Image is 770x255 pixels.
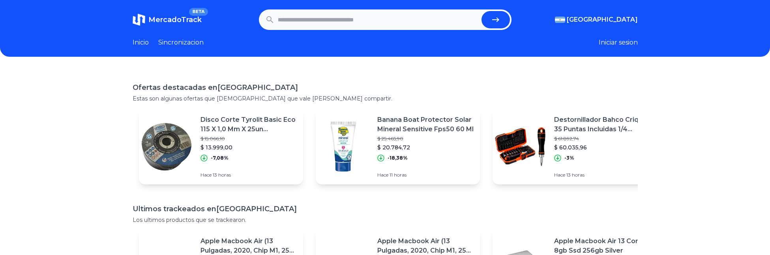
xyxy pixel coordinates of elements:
[139,109,303,184] a: Featured imageDisco Corte Tyrolit Basic Eco 115 X 1,0 Mm X 25un Amoladora$ 15.066,10$ 13.999,00-7...
[493,119,548,174] img: Featured image
[388,155,408,161] p: -18,38%
[200,115,297,134] p: Disco Corte Tyrolit Basic Eco 115 X 1,0 Mm X 25un Amoladora
[133,13,202,26] a: MercadoTrackBETA
[133,203,638,214] h1: Ultimos trackeados en [GEOGRAPHIC_DATA]
[158,38,204,47] a: Sincronizacion
[377,172,474,178] p: Hace 11 horas
[316,119,371,174] img: Featured image
[316,109,480,184] a: Featured imageBanana Boat Protector Solar Mineral Sensitive Fps50 60 Ml$ 25.465,90$ 20.784,72-18,...
[189,8,208,16] span: BETA
[200,172,297,178] p: Hace 13 horas
[133,82,638,93] h1: Ofertas destacadas en [GEOGRAPHIC_DATA]
[133,38,149,47] a: Inicio
[133,13,145,26] img: MercadoTrack
[148,15,202,24] span: MercadoTrack
[554,115,650,134] p: Destornillador Bahco Criquet 35 Puntas Incluidas 1/4 Estuche
[554,136,650,142] p: $ 61.892,74
[200,143,297,151] p: $ 13.999,00
[555,15,638,24] button: [GEOGRAPHIC_DATA]
[139,119,194,174] img: Featured image
[133,95,638,102] p: Estas son algunas ofertas que [DEMOGRAPHIC_DATA] que vale [PERSON_NAME] compartir.
[493,109,657,184] a: Featured imageDestornillador Bahco Criquet 35 Puntas Incluidas 1/4 Estuche$ 61.892,74$ 60.035,96-...
[554,143,650,151] p: $ 60.035,96
[554,172,650,178] p: Hace 13 horas
[211,155,229,161] p: -7,08%
[567,15,638,24] span: [GEOGRAPHIC_DATA]
[555,17,565,23] img: Argentina
[377,143,474,151] p: $ 20.784,72
[133,216,638,224] p: Los ultimos productos que se trackearon.
[564,155,574,161] p: -3%
[599,38,638,47] button: Iniciar sesion
[200,136,297,142] p: $ 15.066,10
[377,136,474,142] p: $ 25.465,90
[377,115,474,134] p: Banana Boat Protector Solar Mineral Sensitive Fps50 60 Ml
